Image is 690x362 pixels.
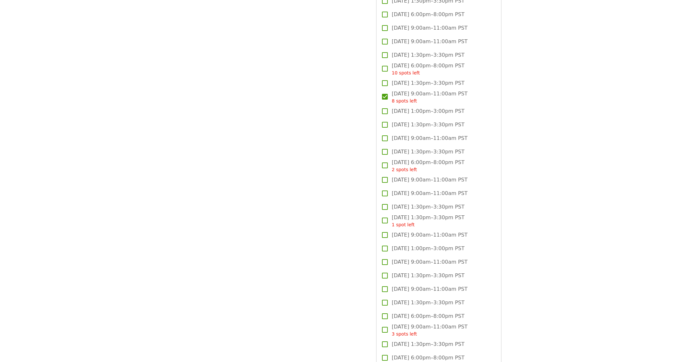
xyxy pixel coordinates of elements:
span: [DATE] 9:00am–11:00am PST [392,285,468,293]
span: 3 spots left [392,331,417,337]
span: [DATE] 1:30pm–3:30pm PST [392,299,464,307]
span: [DATE] 1:30pm–3:30pm PST [392,340,464,348]
span: [DATE] 9:00am–11:00am PST [392,90,468,104]
span: [DATE] 9:00am–11:00am PST [392,258,468,266]
span: [DATE] 9:00am–11:00am PST [392,323,468,338]
span: [DATE] 1:30pm–3:30pm PST [392,148,464,156]
span: [DATE] 1:30pm–3:30pm PST [392,51,464,59]
span: [DATE] 1:30pm–3:30pm PST [392,272,464,279]
span: [DATE] 9:00am–11:00am PST [392,38,468,45]
span: 8 spots left [392,98,417,103]
span: [DATE] 9:00am–11:00am PST [392,24,468,32]
span: [DATE] 1:30pm–3:30pm PST [392,121,464,129]
span: [DATE] 6:00pm–8:00pm PST [392,354,464,362]
span: [DATE] 1:00pm–3:00pm PST [392,245,464,252]
span: [DATE] 1:00pm–3:00pm PST [392,107,464,115]
span: [DATE] 1:30pm–3:30pm PST [392,214,464,228]
span: [DATE] 9:00am–11:00am PST [392,134,468,142]
span: 10 spots left [392,70,420,75]
span: [DATE] 9:00am–11:00am PST [392,190,468,197]
span: [DATE] 6:00pm–8:00pm PST [392,159,464,173]
span: [DATE] 6:00pm–8:00pm PST [392,62,464,76]
span: 1 spot left [392,222,415,227]
span: [DATE] 9:00am–11:00am PST [392,231,468,239]
span: 2 spots left [392,167,417,172]
span: [DATE] 9:00am–11:00am PST [392,176,468,184]
span: [DATE] 1:30pm–3:30pm PST [392,79,464,87]
span: [DATE] 6:00pm–8:00pm PST [392,11,464,18]
span: [DATE] 6:00pm–8:00pm PST [392,312,464,320]
span: [DATE] 1:30pm–3:30pm PST [392,203,464,211]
